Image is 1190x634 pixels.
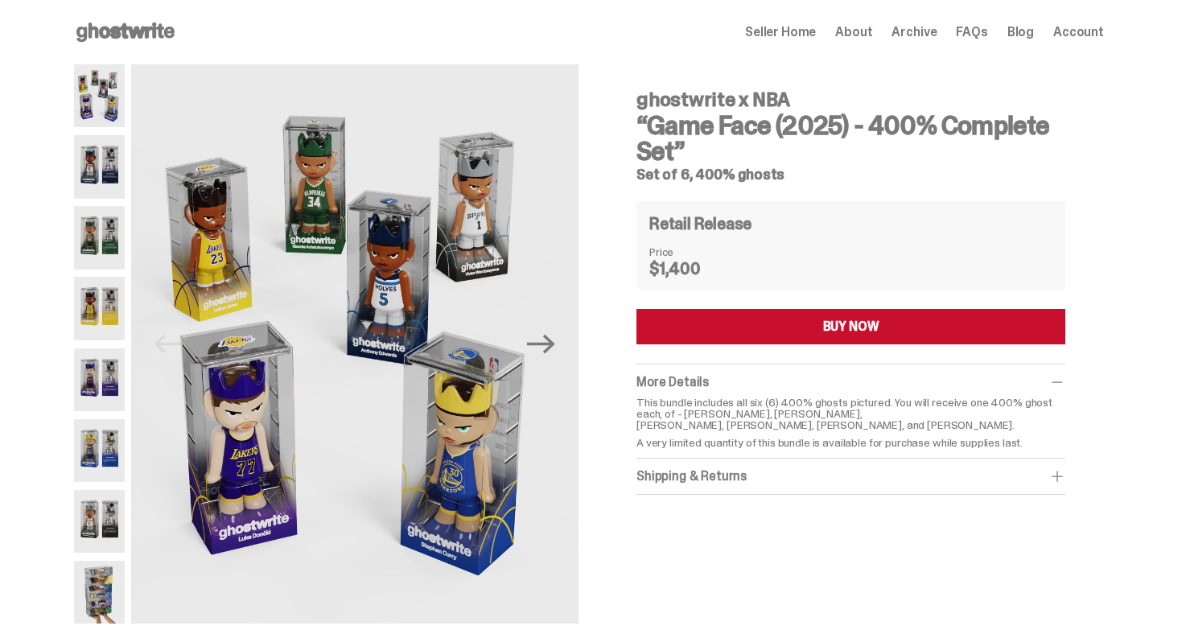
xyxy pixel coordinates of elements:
dt: Price [649,246,730,257]
img: NBA-400-HG-Luka.png [74,348,125,411]
button: BUY NOW [636,309,1065,344]
img: NBA-400-HG-Main.png [131,64,579,624]
a: FAQs [956,26,987,39]
p: A very limited quantity of this bundle is available for purchase while supplies last. [636,437,1065,448]
img: NBA-400-HG%20Bron.png [74,277,125,340]
h4: Retail Release [649,216,751,232]
img: NBA-400-HG-Steph.png [74,419,125,482]
h5: Set of 6, 400% ghosts [636,167,1065,182]
img: NBA-400-HG-Wemby.png [74,490,125,553]
a: Account [1053,26,1104,39]
span: More Details [636,373,709,390]
div: BUY NOW [823,320,879,333]
h3: “Game Face (2025) - 400% Complete Set” [636,113,1065,164]
button: Next [524,327,559,362]
img: NBA-400-HG-Scale.png [74,561,125,624]
img: NBA-400-HG-Ant.png [74,135,125,198]
dd: $1,400 [649,261,730,277]
a: Seller Home [745,26,816,39]
p: This bundle includes all six (6) 400% ghosts pictured. You will receive one 400% ghost each, of -... [636,397,1065,430]
a: About [835,26,872,39]
div: Shipping & Returns [636,468,1065,484]
img: NBA-400-HG-Main.png [74,64,125,127]
a: Archive [891,26,937,39]
h4: ghostwrite x NBA [636,90,1065,109]
a: Blog [1007,26,1034,39]
img: NBA-400-HG-Giannis.png [74,206,125,269]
